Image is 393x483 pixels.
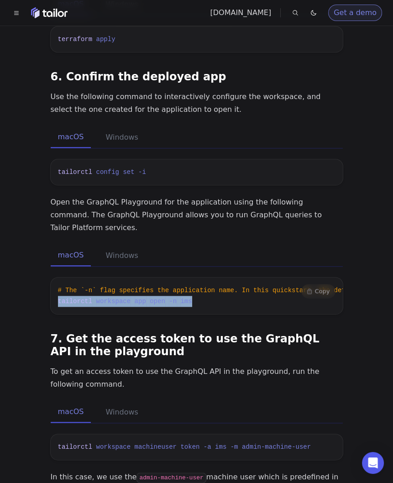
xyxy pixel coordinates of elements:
span: open [150,298,165,305]
a: 6. Confirm the deployed app [51,70,226,83]
span: terraform [58,36,93,43]
span: admin-machine-user [242,443,311,451]
a: 7. Get the access token to use the GraphQL API in the playground [51,332,320,358]
button: macOS [51,245,91,266]
span: tailorctl [58,443,93,451]
a: Get a demo [328,5,382,21]
button: Windows [98,245,145,266]
span: -i [138,168,146,176]
span: machineuser [135,443,177,451]
a: Home [31,7,68,18]
span: -m [231,443,238,451]
button: Windows [98,127,145,148]
a: [DOMAIN_NAME] [210,8,271,17]
span: apply [96,36,115,43]
span: -a [204,443,211,451]
button: macOS [51,127,91,148]
span: config [96,168,119,176]
button: Copy [301,284,335,299]
span: ims [215,443,226,451]
span: app [135,298,146,305]
p: Open the GraphQL Playground for the application using the following command. The GraphQL Playgrou... [51,196,343,234]
span: ims [180,298,192,305]
span: tailorctl [58,168,93,176]
button: macOS [51,402,91,423]
span: -n [169,298,177,305]
span: workspace [96,443,131,451]
div: Open Intercom Messenger [362,452,384,474]
button: Find something... [290,7,301,18]
button: Toggle navigation [11,7,22,18]
p: Use the following command to interactively configure the workspace, and select the one created fo... [51,90,343,116]
button: Windows [98,402,145,423]
span: tailorctl [58,298,93,305]
span: workspace [96,298,131,305]
span: set [123,168,134,176]
p: To get an access token to use the GraphQL API in the playground, run the following command. [51,365,343,391]
code: admin-machine-user [136,472,206,483]
button: Toggle dark mode [308,7,319,18]
span: token [180,443,199,451]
